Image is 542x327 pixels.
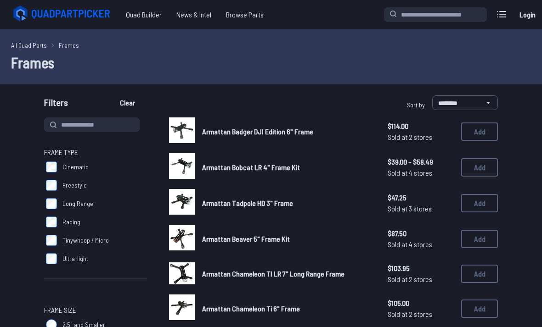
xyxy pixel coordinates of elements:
a: Login [516,6,538,24]
button: Add [461,299,498,318]
a: Browse Parts [219,6,271,24]
a: image [169,260,195,287]
span: Sold at 2 stores [388,309,454,320]
input: Freestyle [46,180,57,191]
button: Add [461,194,498,212]
a: Quad Builder [119,6,169,24]
span: Sold at 4 stores [388,239,454,250]
img: image [169,262,195,284]
select: Sort by [432,95,498,110]
a: Armattan Chameleon TI LR 7" Long Range Frame [202,268,373,279]
input: Ultra-light [46,253,57,264]
img: image [169,189,195,215]
span: Sold at 4 stores [388,167,454,178]
button: Clear [112,95,143,110]
span: Frame Size [44,305,76,316]
span: Armattan Chameleon Ti 6" Frame [202,304,300,313]
a: Armattan Beaver 5" Frame Kit [202,233,373,244]
span: Armattan Chameleon TI LR 7" Long Range Frame [202,269,344,278]
a: All Quad Parts [11,40,47,50]
span: Cinematic [62,162,89,172]
span: $87.50 [388,228,454,239]
a: Frames [59,40,79,50]
input: Long Range [46,198,57,209]
button: Add [461,122,498,141]
span: Racing [62,217,80,227]
span: Filters [44,95,68,114]
input: Racing [46,216,57,227]
a: Armattan Bobcat LR 4" Frame Kit [202,162,373,173]
span: $114.00 [388,121,454,132]
span: Armattan Beaver 5" Frame Kit [202,234,290,243]
input: Tinywhoop / Micro [46,235,57,246]
button: Add [461,230,498,248]
h1: Frames [11,51,531,73]
img: image [169,117,195,143]
span: Armattan Tadpole HD 3" Frame [202,199,293,207]
span: $103.95 [388,263,454,274]
a: Armattan Badger DJI Edition 6" Frame [202,126,373,137]
a: Armattan Chameleon Ti 6" Frame [202,303,373,314]
span: Freestyle [62,181,87,190]
span: Frame Type [44,147,78,158]
a: image [169,225,195,253]
span: Long Range [62,199,93,208]
span: Sold at 2 stores [388,274,454,285]
input: Cinematic [46,161,57,172]
span: Sold at 3 stores [388,203,454,214]
img: image [169,153,195,179]
a: image [169,294,195,323]
a: Armattan Tadpole HD 3" Frame [202,198,373,209]
img: image [169,294,195,320]
span: $105.00 [388,298,454,309]
a: image [169,189,195,217]
span: Armattan Badger DJI Edition 6" Frame [202,127,313,136]
a: image [169,153,195,182]
span: $39.00 - $58.49 [388,156,454,167]
span: $47.25 [388,192,454,203]
span: Sold at 2 stores [388,132,454,143]
span: Ultra-light [62,254,88,263]
span: Sort by [406,101,425,109]
img: image [169,225,195,250]
span: Armattan Bobcat LR 4" Frame Kit [202,163,300,172]
a: image [169,117,195,146]
button: Add [461,265,498,283]
span: Tinywhoop / Micro [62,236,109,245]
button: Add [461,158,498,177]
a: News & Intel [169,6,219,24]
